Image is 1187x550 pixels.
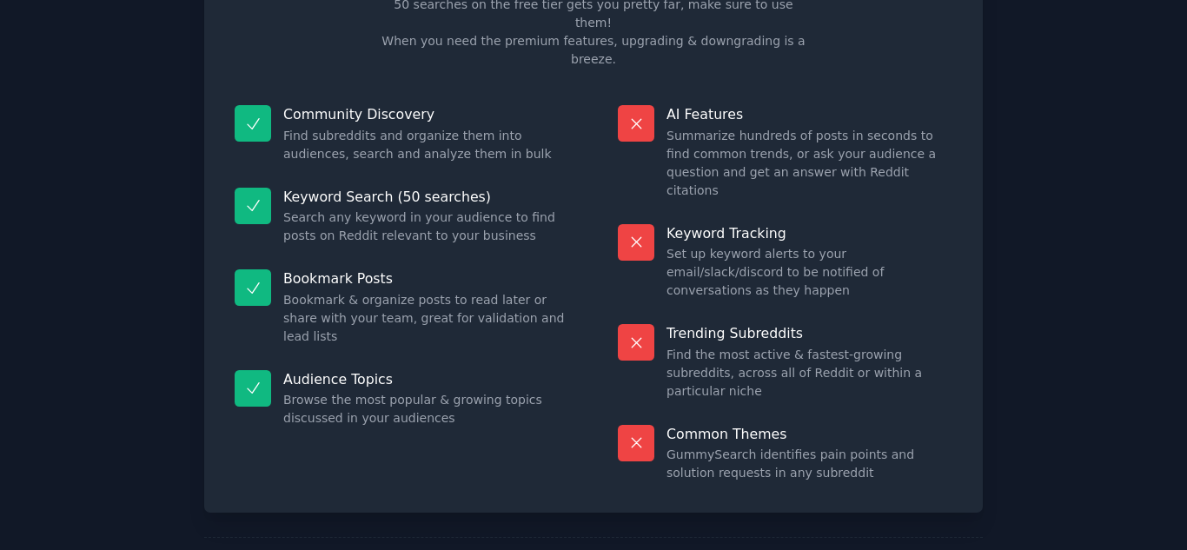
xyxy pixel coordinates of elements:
[666,224,952,242] p: Keyword Tracking
[666,245,952,300] dd: Set up keyword alerts to your email/slack/discord to be notified of conversations as they happen
[283,209,569,245] dd: Search any keyword in your audience to find posts on Reddit relevant to your business
[283,391,569,427] dd: Browse the most popular & growing topics discussed in your audiences
[283,269,569,288] p: Bookmark Posts
[666,346,952,401] dd: Find the most active & fastest-growing subreddits, across all of Reddit or within a particular niche
[283,291,569,346] dd: Bookmark & organize posts to read later or share with your team, great for validation and lead lists
[666,105,952,123] p: AI Features
[283,188,569,206] p: Keyword Search (50 searches)
[283,105,569,123] p: Community Discovery
[666,425,952,443] p: Common Themes
[283,370,569,388] p: Audience Topics
[666,446,952,482] dd: GummySearch identifies pain points and solution requests in any subreddit
[283,127,569,163] dd: Find subreddits and organize them into audiences, search and analyze them in bulk
[666,324,952,342] p: Trending Subreddits
[666,127,952,200] dd: Summarize hundreds of posts in seconds to find common trends, or ask your audience a question and...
